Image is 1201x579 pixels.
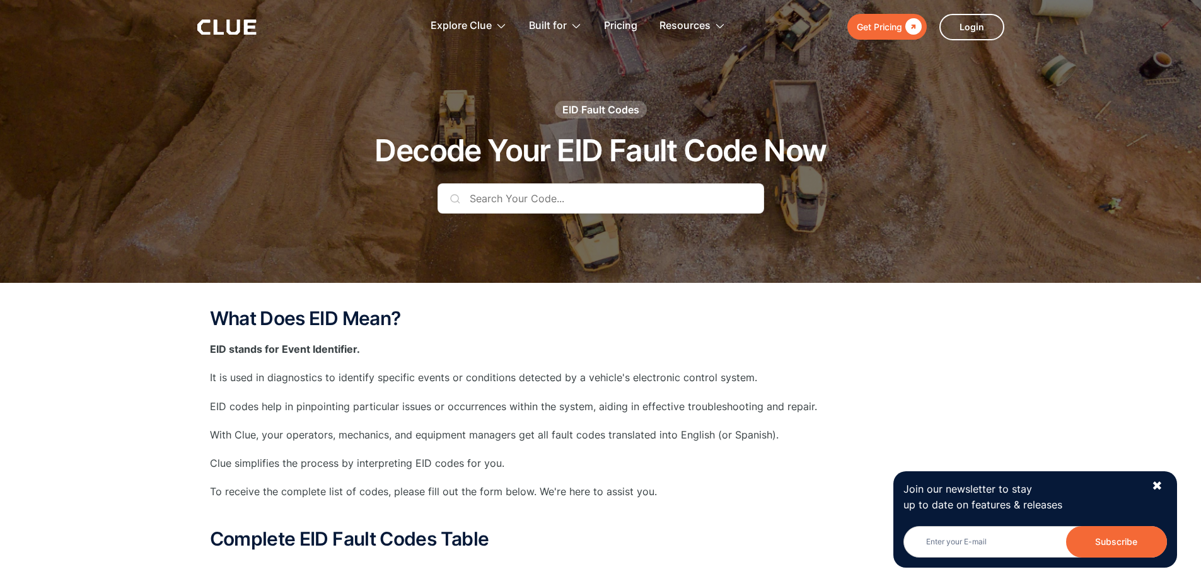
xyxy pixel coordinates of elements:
[604,6,637,46] a: Pricing
[438,183,764,214] input: Search Your Code...
[210,562,992,578] p: ‍
[939,14,1004,40] a: Login
[903,481,1140,513] p: Join our newsletter to stay up to date on features & releases
[210,529,992,549] h2: Complete EID Fault Codes Table
[210,427,992,443] p: With Clue, your operators, mechanics, and equipment managers get all fault codes translated into ...
[847,14,927,40] a: Get Pricing
[1066,526,1167,558] input: Subscribe
[562,103,639,117] div: EID Fault Codes
[903,526,1167,558] input: Enter your E-mail
[431,6,492,46] div: Explore Clue
[857,19,902,35] div: Get Pricing
[210,370,992,386] p: It is used in diagnostics to identify specific events or conditions detected by a vehicle's elect...
[529,6,567,46] div: Built for
[210,456,992,471] p: Clue simplifies the process by interpreting EID codes for you.
[1152,478,1163,494] div: ✖
[210,343,360,355] strong: EID stands for Event Identifier.
[659,6,711,46] div: Resources
[210,399,992,415] p: EID codes help in pinpointing particular issues or occurrences within the system, aiding in effec...
[210,308,992,329] h2: What Does EID Mean?
[902,19,922,35] div: 
[210,484,992,515] p: To receive the complete list of codes, please fill out the form below. We're here to assist you. ‍
[374,134,826,168] h1: Decode Your EID Fault Code Now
